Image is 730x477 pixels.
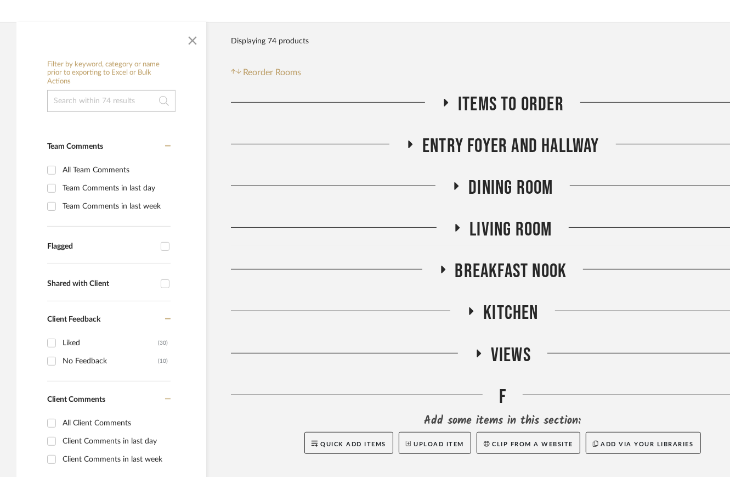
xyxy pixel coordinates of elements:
button: Clip from a website [477,432,580,454]
div: Liked [63,334,158,352]
span: Dining Room [468,176,553,200]
button: Reorder Rooms [231,66,302,79]
div: No Feedback [63,352,158,370]
div: Displaying 74 products [231,30,309,52]
span: Reorder Rooms [244,66,302,79]
input: Search within 74 results [47,90,176,112]
div: Team Comments in last day [63,179,168,197]
span: Quick Add Items [320,441,386,447]
button: Add via your libraries [586,432,701,454]
button: Upload Item [399,432,471,454]
button: Close [182,27,203,49]
div: (10) [158,352,168,370]
span: Client Feedback [47,316,100,323]
button: Quick Add Items [304,432,393,454]
span: Views [491,344,531,367]
div: (30) [158,334,168,352]
span: Client Comments [47,396,105,403]
span: Kitchen [483,301,538,325]
span: Items to order [458,93,564,116]
div: Flagged [47,242,155,251]
h6: Filter by keyword, category or name prior to exporting to Excel or Bulk Actions [47,60,176,86]
div: Team Comments in last week [63,198,168,215]
div: Client Comments in last day [63,433,168,450]
div: All Client Comments [63,414,168,432]
span: Team Comments [47,143,103,150]
span: Entry Foyer and Hallway [422,134,599,158]
div: All Team Comments [63,161,168,179]
div: Shared with Client [47,279,155,289]
span: Breakfast Nook [455,260,567,283]
span: Living Room [469,218,552,242]
div: Client Comments in last week [63,451,168,468]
